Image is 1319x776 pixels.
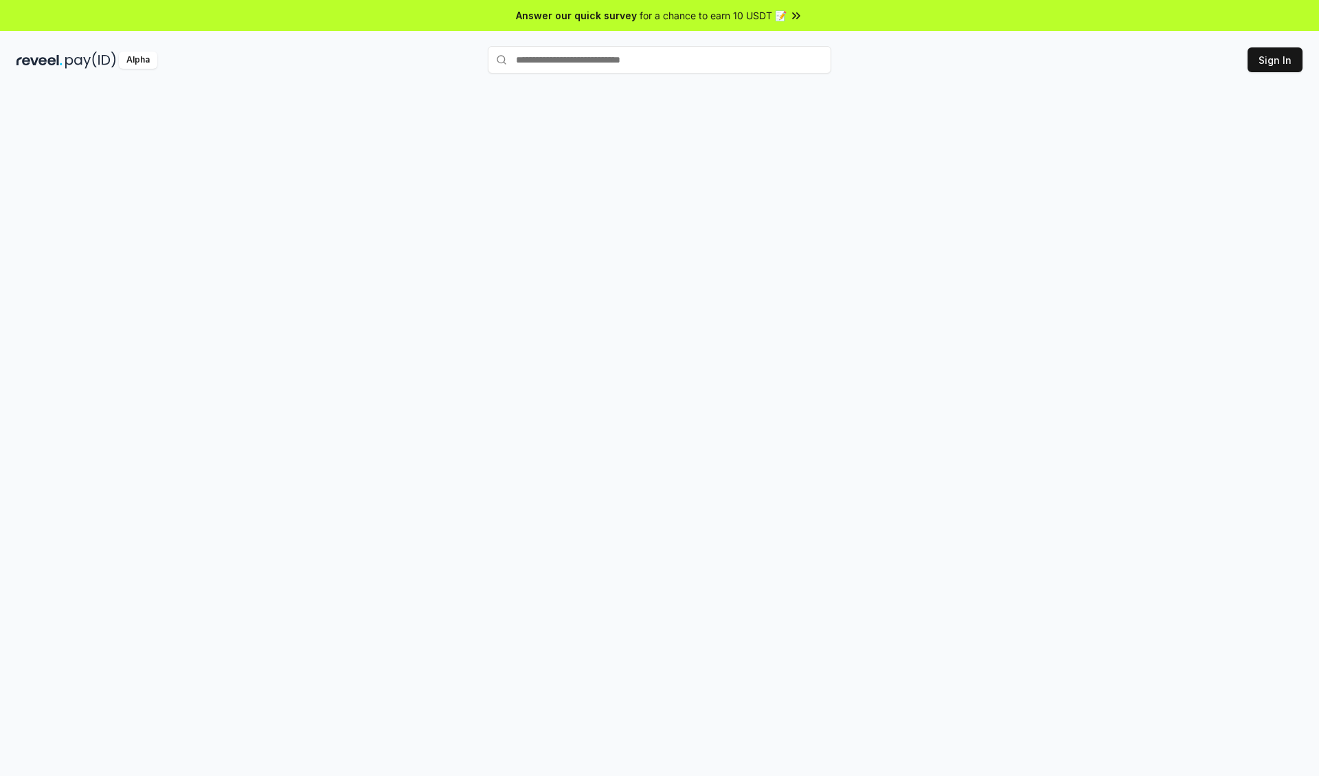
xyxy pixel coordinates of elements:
button: Sign In [1248,47,1303,72]
img: pay_id [65,52,116,69]
span: for a chance to earn 10 USDT 📝 [640,8,787,23]
span: Answer our quick survey [516,8,637,23]
div: Alpha [119,52,157,69]
img: reveel_dark [16,52,63,69]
